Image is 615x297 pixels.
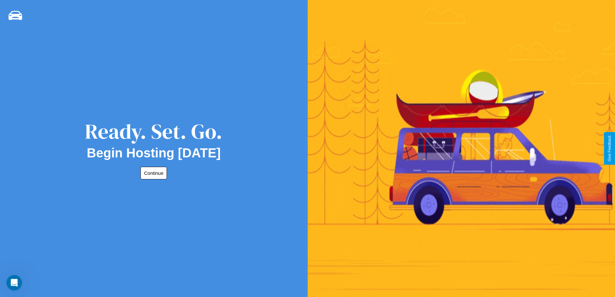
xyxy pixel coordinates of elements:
h2: Begin Hosting [DATE] [87,146,221,160]
div: Ready. Set. Go. [85,117,222,146]
button: Continue [140,167,167,179]
iframe: Intercom live chat [6,275,22,291]
div: Give Feedback [607,135,612,162]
